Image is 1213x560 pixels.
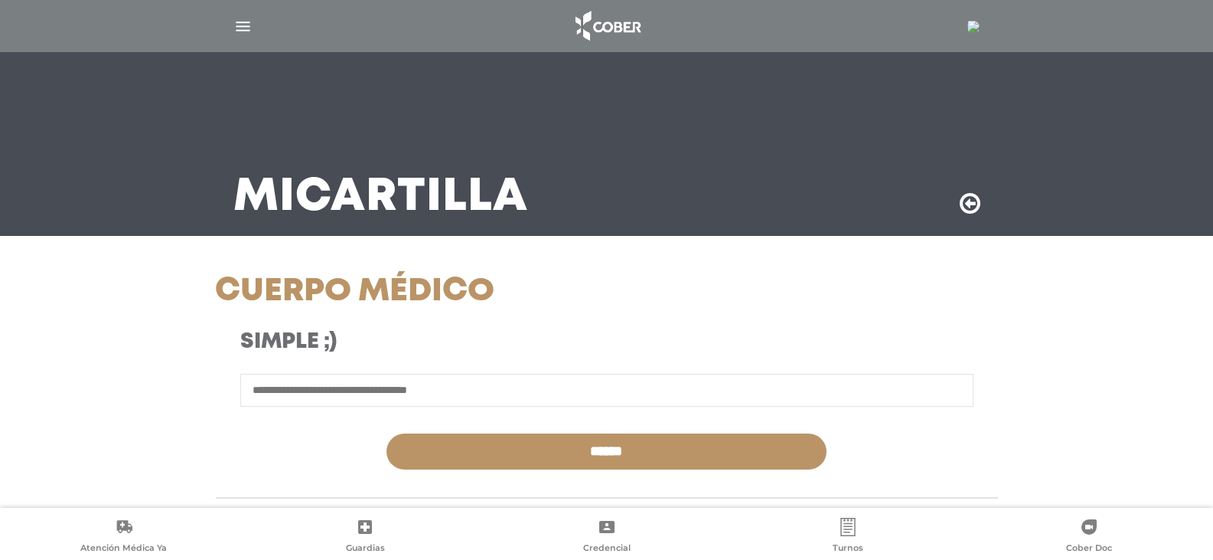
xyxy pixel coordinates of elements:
a: Credencial [486,518,727,557]
img: 18177 [967,21,980,33]
span: Cober Doc [1066,542,1112,556]
span: Guardias [346,542,385,556]
span: Turnos [833,542,863,556]
h3: Mi Cartilla [233,178,528,218]
span: Atención Médica Ya [80,542,167,556]
img: logo_cober_home-white.png [567,8,647,44]
a: Cober Doc [969,518,1210,557]
a: Atención Médica Ya [3,518,244,557]
a: Guardias [244,518,485,557]
a: Turnos [727,518,968,557]
h3: Simple ;) [240,329,705,355]
span: Credencial [583,542,631,556]
img: Cober_menu-lines-white.svg [233,17,253,36]
h1: Cuerpo Médico [215,273,730,311]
